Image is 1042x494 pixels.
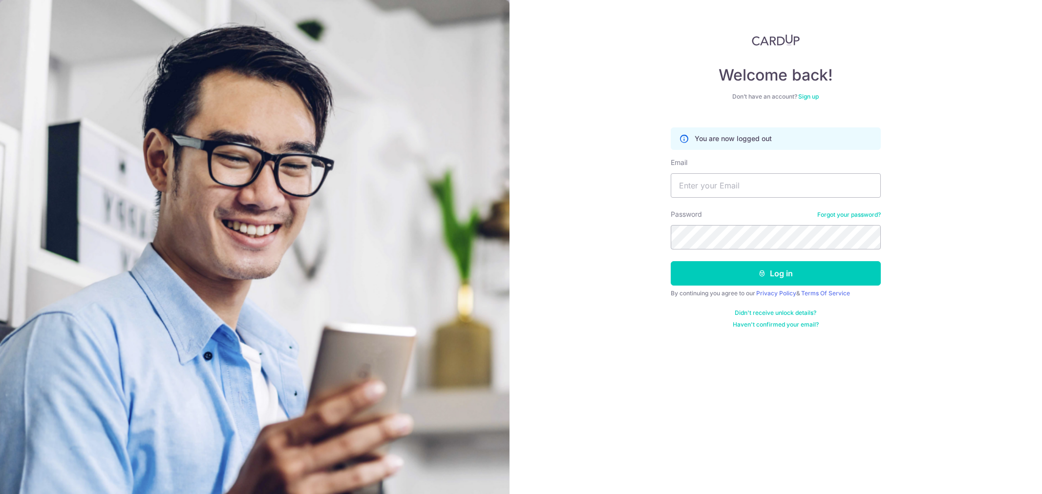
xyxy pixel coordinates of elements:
[733,321,819,329] a: Haven't confirmed your email?
[817,211,881,219] a: Forgot your password?
[671,173,881,198] input: Enter your Email
[671,65,881,85] h4: Welcome back!
[801,289,850,297] a: Terms Of Service
[671,209,702,219] label: Password
[752,34,800,46] img: CardUp Logo
[695,134,772,144] p: You are now logged out
[671,158,687,167] label: Email
[735,309,816,317] a: Didn't receive unlock details?
[798,93,819,100] a: Sign up
[671,93,881,101] div: Don’t have an account?
[671,261,881,286] button: Log in
[756,289,796,297] a: Privacy Policy
[671,289,881,297] div: By continuing you agree to our &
